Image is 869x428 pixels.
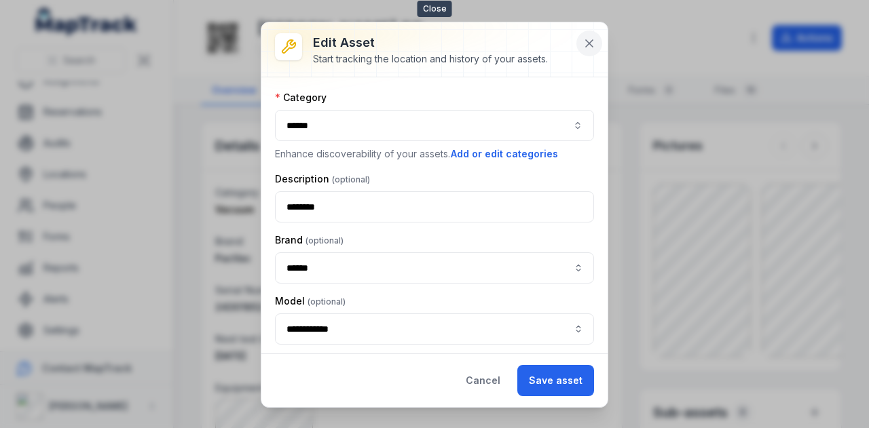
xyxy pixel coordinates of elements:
h3: Edit asset [313,33,548,52]
label: Description [275,172,370,186]
span: Close [418,1,452,17]
label: Model [275,294,346,308]
p: Enhance discoverability of your assets. [275,147,594,161]
div: Start tracking the location and history of your assets. [313,52,548,66]
input: asset-edit:cf[95398f92-8612-421e-aded-2a99c5a8da30]-label [275,252,594,284]
label: Brand [275,233,344,247]
label: Category [275,91,327,104]
button: Save asset [517,365,594,396]
button: Cancel [454,365,512,396]
input: asset-edit:cf[ae11ba15-1579-4ecc-996c-910ebae4e155]-label [275,313,594,345]
button: Add or edit categories [450,147,559,161]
